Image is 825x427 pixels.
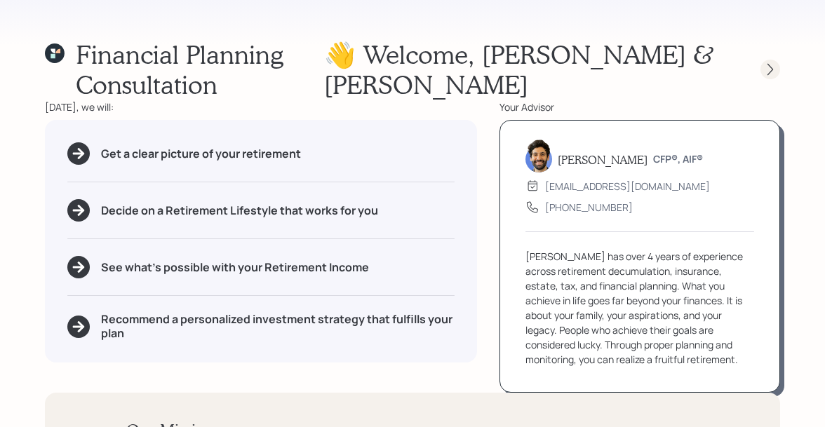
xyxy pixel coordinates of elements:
[101,204,378,217] h5: Decide on a Retirement Lifestyle that works for you
[545,179,710,194] div: [EMAIL_ADDRESS][DOMAIN_NAME]
[558,153,648,166] h5: [PERSON_NAME]
[76,39,324,100] h1: Financial Planning Consultation
[101,147,301,161] h5: Get a clear picture of your retirement
[499,100,780,114] div: Your Advisor
[101,313,455,339] h5: Recommend a personalized investment strategy that fulfills your plan
[45,100,477,114] div: [DATE], we will:
[324,39,735,100] h1: 👋 Welcome , [PERSON_NAME] & [PERSON_NAME]
[653,154,703,165] h6: CFP®, AIF®
[525,139,552,172] img: eric-schwartz-headshot.png
[545,200,633,215] div: [PHONE_NUMBER]
[525,249,754,367] div: [PERSON_NAME] has over 4 years of experience across retirement decumulation, insurance, estate, t...
[101,261,369,274] h5: See what's possible with your Retirement Income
